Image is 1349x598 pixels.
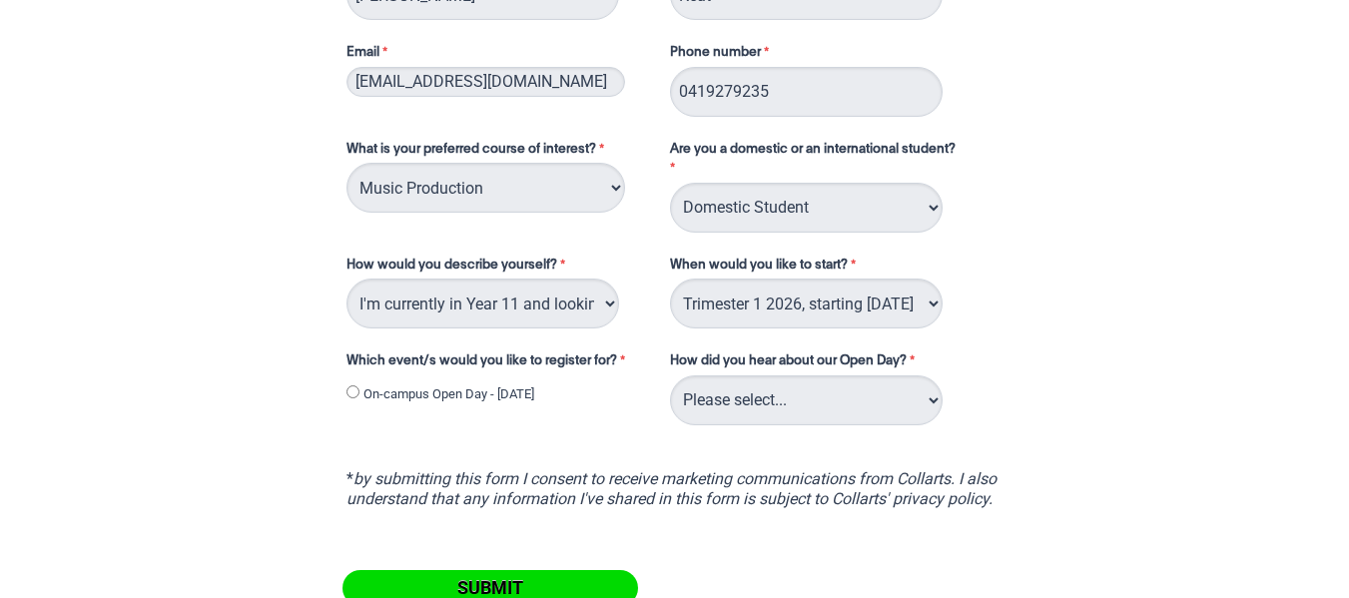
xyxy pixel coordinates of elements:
[670,256,988,280] label: When would you like to start?
[346,140,650,164] label: What is your preferred course of interest?
[346,351,650,375] label: Which event/s would you like to register for?
[363,384,534,404] label: On-campus Open Day - [DATE]
[670,375,943,425] select: How did you hear about our Open Day?
[346,469,997,508] i: by submitting this form I consent to receive marketing communications from Collarts. I also under...
[670,279,943,328] select: When would you like to start?
[346,163,625,213] select: What is your preferred course of interest?
[670,43,774,67] label: Phone number
[670,351,920,375] label: How did you hear about our Open Day?
[346,43,650,67] label: Email
[346,67,625,97] input: Email
[670,67,943,117] input: Phone number
[670,183,943,233] select: Are you a domestic or an international student?
[346,279,619,328] select: How would you describe yourself?
[670,143,956,156] span: Are you a domestic or an international student?
[346,256,650,280] label: How would you describe yourself?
